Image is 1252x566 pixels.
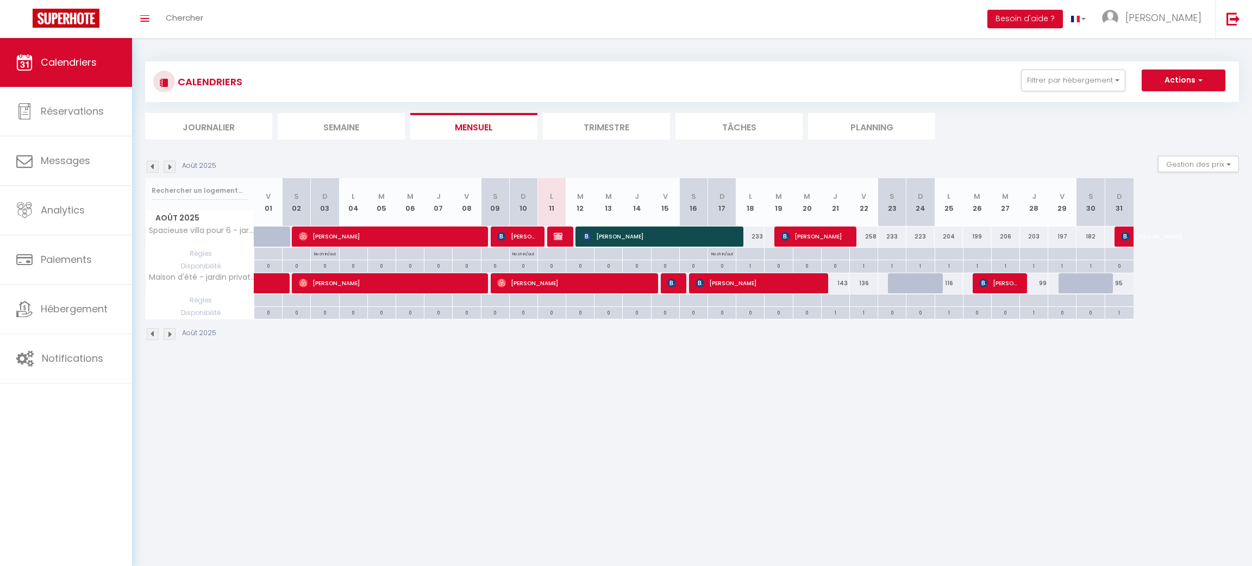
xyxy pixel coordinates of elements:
span: Spacieuse villa pour 6 - jardin, calme& plage -[PERSON_NAME][GEOGRAPHIC_DATA] [147,227,256,235]
div: 0 [1048,307,1076,317]
abbr: L [550,191,553,202]
p: No ch in/out [711,248,733,258]
span: [PERSON_NAME] [299,273,478,293]
div: 223 [906,227,935,247]
div: 0 [424,260,452,271]
div: 0 [481,260,509,271]
div: 199 [963,227,991,247]
div: 1 [1020,260,1048,271]
abbr: M [775,191,782,202]
abbr: D [918,191,923,202]
div: 1 [850,307,878,317]
div: 1 [1020,307,1048,317]
div: 1 [935,307,963,317]
div: 0 [311,260,339,271]
div: 0 [254,307,282,317]
span: Notifications [42,351,103,365]
p: Août 2025 [182,328,216,338]
abbr: S [493,191,498,202]
div: 1 [850,260,878,271]
th: 10 [509,178,537,227]
abbr: V [1060,191,1065,202]
div: 1 [992,260,1019,271]
div: 0 [906,307,934,317]
button: Filtrer par hébergement [1021,70,1125,91]
th: 21 [821,178,849,227]
span: Paiements [41,253,92,266]
button: Besoin d'aide ? [987,10,1063,28]
div: 0 [708,307,736,317]
div: 0 [538,307,566,317]
th: 02 [283,178,311,227]
div: 0 [283,260,310,271]
div: 258 [849,227,878,247]
span: Messages [41,154,90,167]
div: 1 [963,260,991,271]
div: 0 [254,260,282,271]
th: 23 [878,178,906,227]
div: 197 [1048,227,1076,247]
th: 09 [481,178,509,227]
div: 0 [793,307,821,317]
th: 22 [849,178,878,227]
span: Analytics [41,203,85,217]
span: Calendriers [41,55,97,69]
th: 31 [1105,178,1134,227]
abbr: M [378,191,385,202]
th: 06 [396,178,424,227]
div: 1 [1105,307,1134,317]
th: 13 [594,178,623,227]
div: 203 [1020,227,1048,247]
abbr: L [947,191,950,202]
th: 29 [1048,178,1076,227]
div: 99 [1020,273,1048,293]
img: Super Booking [33,9,99,28]
abbr: V [464,191,469,202]
div: 1 [906,260,934,271]
div: 0 [594,307,622,317]
div: 0 [396,260,424,271]
img: ... [1102,10,1118,26]
p: No ch in/out [314,248,336,258]
li: Tâches [675,113,803,140]
span: [PERSON_NAME] [1125,11,1201,24]
span: Réservations [41,104,104,118]
div: 0 [623,307,650,317]
span: Règles [146,248,254,260]
th: 27 [991,178,1019,227]
div: 0 [765,260,792,271]
button: Gestion des prix [1158,156,1239,172]
div: 1 [736,260,764,271]
div: 136 [849,273,878,293]
div: 0 [992,307,1019,317]
abbr: J [1032,191,1036,202]
th: 03 [311,178,339,227]
div: 0 [566,260,594,271]
div: 1 [935,260,963,271]
span: [PERSON_NAME] [696,273,818,293]
div: 0 [368,260,396,271]
div: 0 [340,307,367,317]
th: 07 [424,178,453,227]
button: Actions [1142,70,1225,91]
div: 0 [736,307,764,317]
th: 26 [963,178,991,227]
span: Règles [146,294,254,306]
th: 05 [367,178,396,227]
p: Août 2025 [182,161,216,171]
th: 28 [1020,178,1048,227]
th: 12 [566,178,594,227]
th: 04 [339,178,367,227]
span: Chercher [166,12,203,23]
abbr: M [804,191,810,202]
div: 0 [368,307,396,317]
div: 0 [793,260,821,271]
div: 0 [594,260,622,271]
div: 233 [736,227,765,247]
div: 0 [652,260,679,271]
abbr: M [1002,191,1009,202]
div: 1 [1048,260,1076,271]
p: No ch in/out [512,248,534,258]
abbr: M [974,191,980,202]
th: 17 [708,178,736,227]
